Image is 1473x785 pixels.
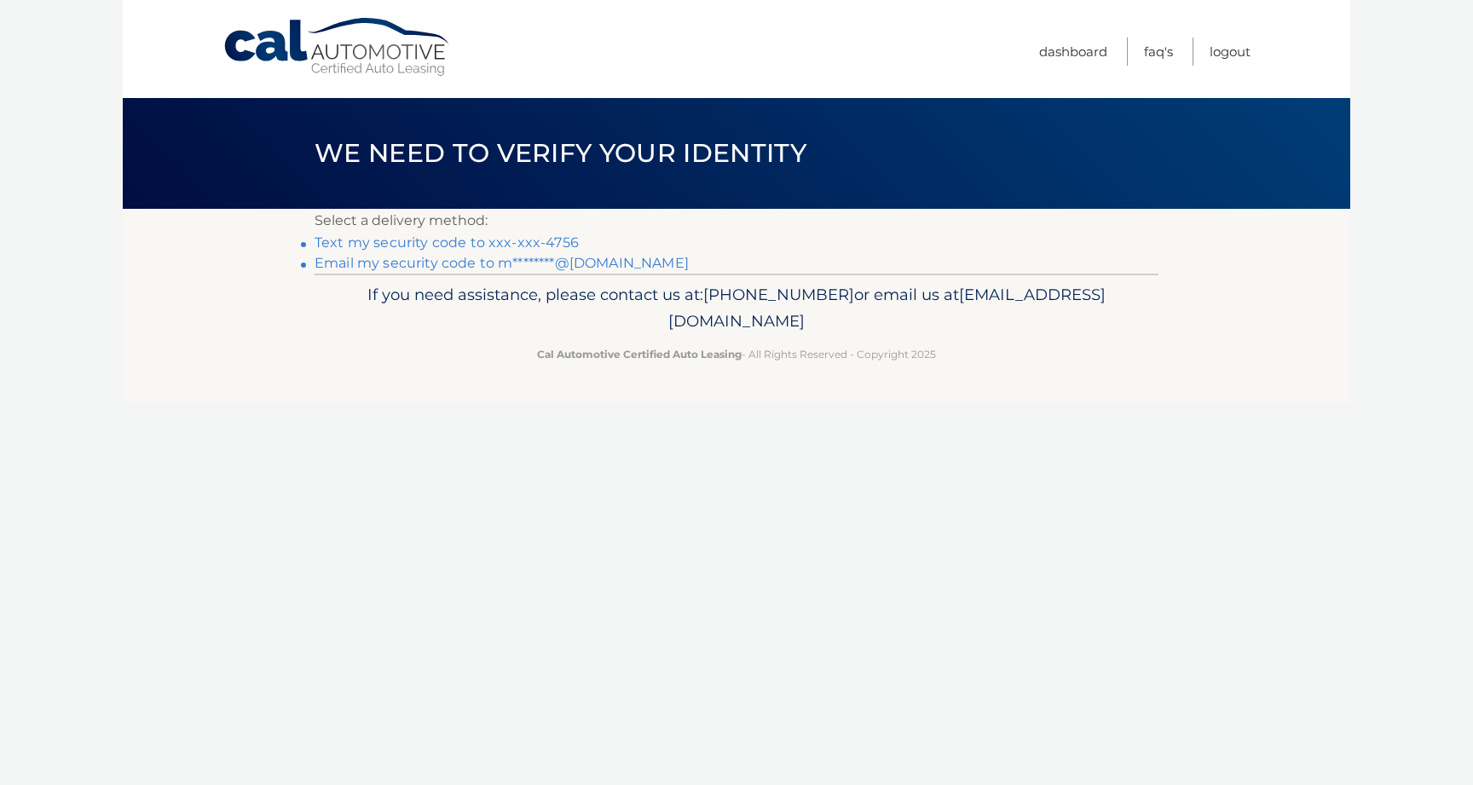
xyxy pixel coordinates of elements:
[537,348,742,361] strong: Cal Automotive Certified Auto Leasing
[1144,38,1173,66] a: FAQ's
[1210,38,1251,66] a: Logout
[326,281,1147,336] p: If you need assistance, please contact us at: or email us at
[315,255,689,271] a: Email my security code to m********@[DOMAIN_NAME]
[1039,38,1107,66] a: Dashboard
[315,234,579,251] a: Text my security code to xxx-xxx-4756
[703,285,854,304] span: [PHONE_NUMBER]
[315,137,806,169] span: We need to verify your identity
[315,209,1158,233] p: Select a delivery method:
[222,17,453,78] a: Cal Automotive
[326,345,1147,363] p: - All Rights Reserved - Copyright 2025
